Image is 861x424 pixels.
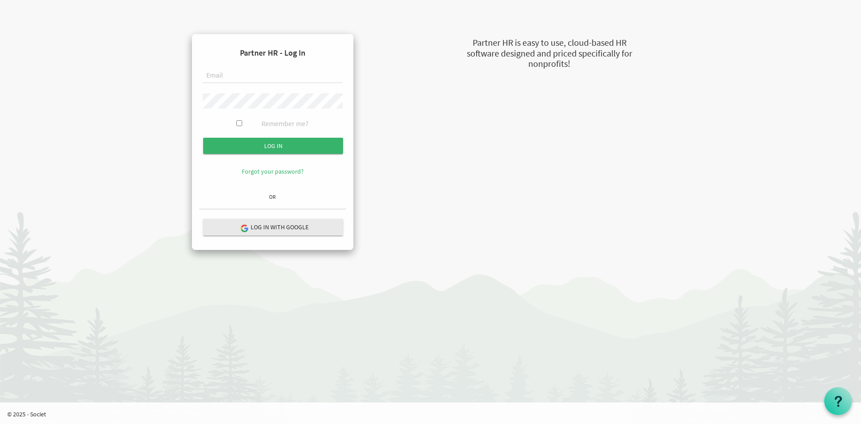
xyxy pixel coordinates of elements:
[203,219,343,236] button: Log in with Google
[422,36,677,49] div: Partner HR is easy to use, cloud-based HR
[240,224,248,232] img: google-logo.png
[203,138,343,154] input: Log in
[422,57,677,70] div: nonprofits!
[261,118,309,129] label: Remember me?
[203,68,343,83] input: Email
[422,47,677,60] div: software designed and priced specifically for
[242,167,304,175] a: Forgot your password?
[7,410,861,419] p: © 2025 - Societ
[199,194,346,200] h6: OR
[199,41,346,65] h4: Partner HR - Log In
